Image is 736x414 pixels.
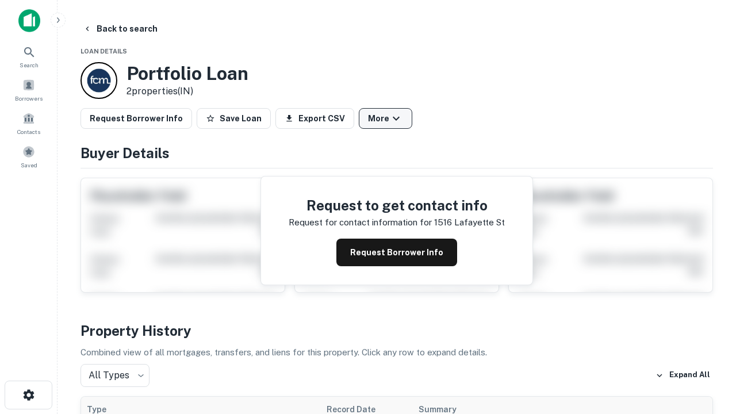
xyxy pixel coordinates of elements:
p: 2 properties (IN) [126,85,248,98]
button: Expand All [653,367,713,384]
button: Save Loan [197,108,271,129]
a: Contacts [3,108,54,139]
button: Export CSV [275,108,354,129]
span: Borrowers [15,94,43,103]
h4: Property History [80,320,713,341]
a: Search [3,41,54,72]
span: Saved [21,160,37,170]
button: More [359,108,412,129]
p: Combined view of all mortgages, transfers, and liens for this property. Click any row to expand d... [80,346,713,359]
a: Borrowers [3,74,54,105]
img: capitalize-icon.png [18,9,40,32]
span: Contacts [17,127,40,136]
a: Saved [3,141,54,172]
h4: Request to get contact info [289,195,505,216]
button: Back to search [78,18,162,39]
span: Loan Details [80,48,127,55]
h4: Buyer Details [80,143,713,163]
p: 1516 lafayette st [434,216,505,229]
button: Request Borrower Info [80,108,192,129]
h3: Portfolio Loan [126,63,248,85]
p: Request for contact information for [289,216,432,229]
button: Request Borrower Info [336,239,457,266]
span: Search [20,60,39,70]
iframe: Chat Widget [678,322,736,377]
div: All Types [80,364,149,387]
